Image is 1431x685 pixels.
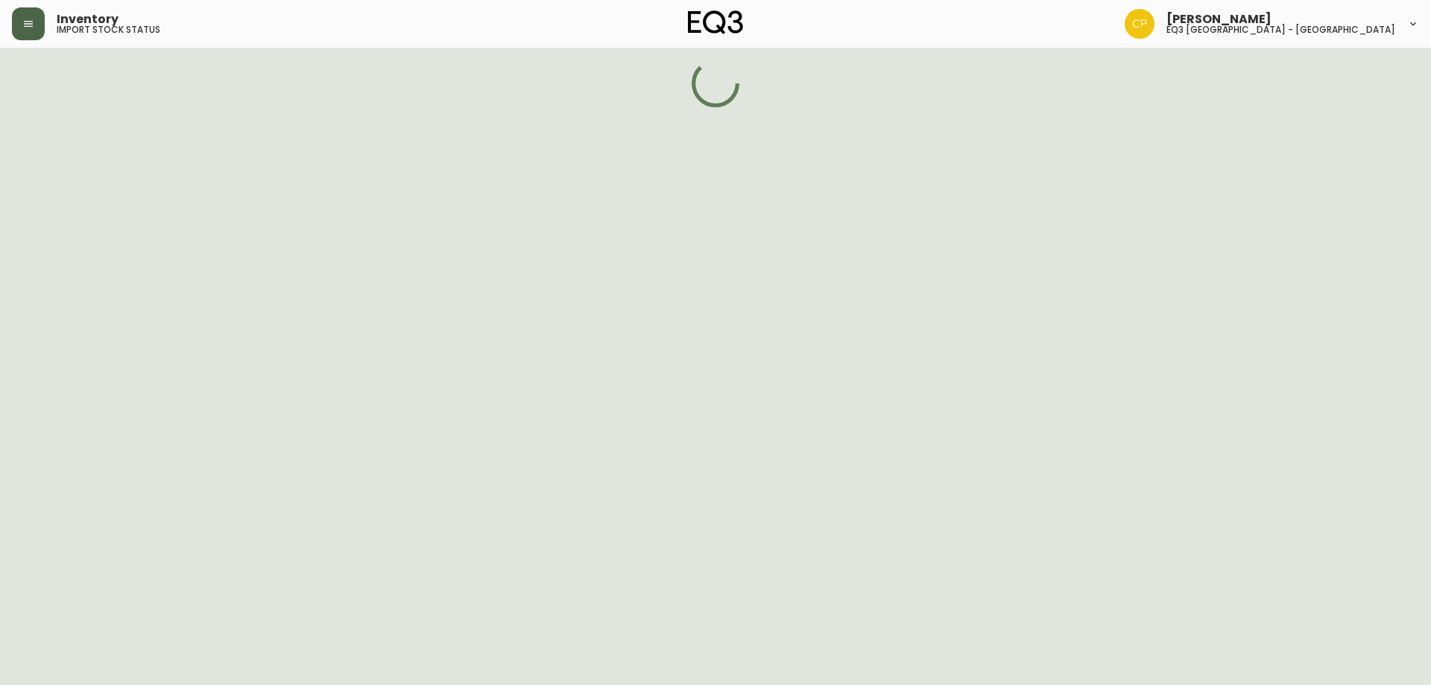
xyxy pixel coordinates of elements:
img: logo [688,10,743,34]
span: [PERSON_NAME] [1166,13,1272,25]
img: 6aeca34137a4ce1440782ad85f87d82f [1125,9,1154,39]
h5: import stock status [57,25,160,34]
span: Inventory [57,13,119,25]
h5: eq3 [GEOGRAPHIC_DATA] - [GEOGRAPHIC_DATA] [1166,25,1395,34]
